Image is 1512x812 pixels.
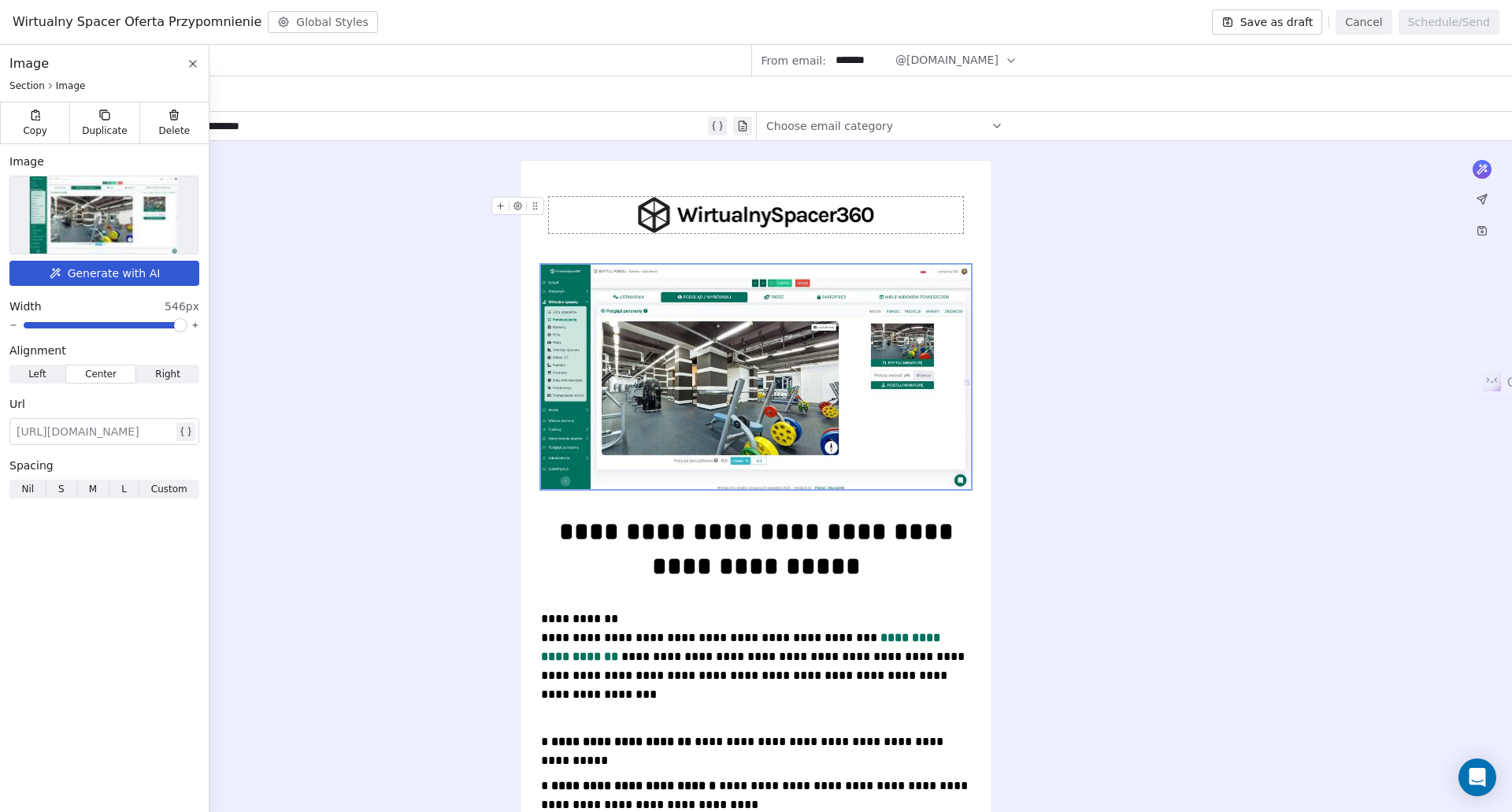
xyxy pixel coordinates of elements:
button: Save as draft [1212,9,1323,35]
span: 546px [165,298,199,314]
div: Open Intercom Messenger [1458,758,1496,796]
img: Selected image [30,176,178,254]
span: From email: [762,53,826,69]
span: Duplicate [82,124,127,137]
span: Url [9,396,25,412]
span: Left [28,367,46,381]
button: Global Styles [268,11,378,33]
span: M [89,482,97,496]
button: Cancel [1336,9,1392,35]
span: Nil [21,482,34,496]
span: Wirtualny Spacer Oferta Przypomnienie [13,13,261,32]
span: Custom [151,482,187,496]
span: Delete [159,124,191,137]
span: Image [9,54,49,73]
span: Copy [23,124,47,137]
span: Width [9,298,42,314]
span: S [58,482,65,496]
span: L [121,482,127,496]
span: Right [155,367,180,381]
span: Alignment [9,343,66,358]
span: Image [56,80,86,92]
button: Schedule/Send [1399,9,1499,35]
span: Section [9,80,45,92]
span: @[DOMAIN_NAME] [895,52,999,69]
span: Image [9,154,44,169]
span: Spacing [9,458,54,473]
span: Choose email category [766,118,893,134]
button: Generate with AI [9,261,199,286]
